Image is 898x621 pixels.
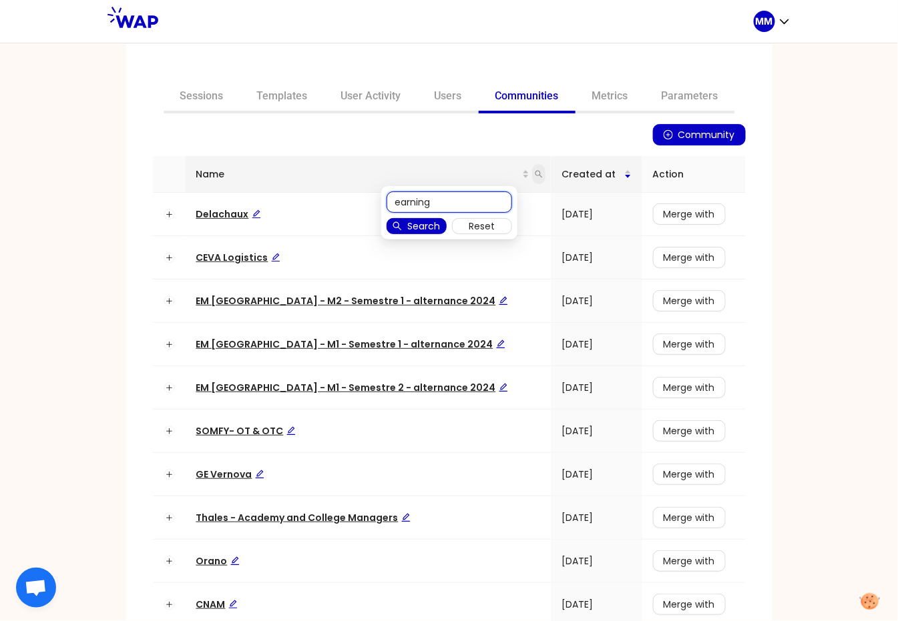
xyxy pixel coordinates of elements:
button: Expand row [164,339,174,350]
td: [DATE] [551,496,642,540]
span: Reset [469,219,495,233]
span: Community [678,127,735,142]
div: Edit [499,293,508,308]
button: Merge with [653,247,726,268]
div: Edit [401,510,411,525]
span: Merge with [664,554,715,568]
button: Merge with [653,290,726,312]
span: Thales - Academy and College Managers [196,511,411,524]
span: Merge with [664,424,715,438]
a: EM [GEOGRAPHIC_DATA] - M1 - Semestre 1 - alternance 2024Edit [196,338,505,351]
span: edit [499,296,508,305]
button: Merge with [653,420,726,442]
a: DelachauxEdit [196,207,261,221]
td: [DATE] [551,323,642,366]
span: EM [GEOGRAPHIC_DATA] - M1 - Semestre 1 - alternance 2024 [196,338,505,351]
button: Merge with [653,594,726,615]
td: [DATE] [551,540,642,583]
th: Action [642,156,746,193]
button: Expand row [164,556,174,566]
span: Merge with [664,467,715,482]
span: EM [GEOGRAPHIC_DATA] - M1 - Semestre 2 - alternance 2024 [196,381,508,394]
span: CEVA Logistics [196,251,280,264]
span: edit [255,470,264,479]
span: edit [271,253,280,262]
a: EM [GEOGRAPHIC_DATA] - M1 - Semestre 2 - alternance 2024Edit [196,381,508,394]
span: Created at [562,167,624,181]
a: Sessions [164,81,240,113]
a: CNAMEdit [196,598,238,611]
span: search [532,164,545,184]
td: [DATE] [551,193,642,236]
td: [DATE] [551,279,642,323]
button: MM [754,11,791,32]
button: Expand row [164,295,174,306]
span: search [393,221,402,232]
button: Expand row [164,599,174,610]
button: Merge with [653,464,726,485]
a: User Activity [324,81,418,113]
button: Merge with [653,550,726,572]
button: Expand row [164,512,174,523]
a: Communities [479,81,576,113]
td: [DATE] [551,236,642,279]
span: Name [196,167,523,181]
div: Edit [499,380,508,395]
span: search [535,170,543,178]
span: Orano [196,554,240,568]
a: OranoEdit [196,554,240,568]
button: searchSearch [387,218,447,234]
button: Merge with [653,203,726,225]
span: edit [286,426,296,436]
a: Templates [240,81,324,113]
div: Edit [228,597,238,612]
span: Merge with [664,597,715,612]
div: Edit [496,337,505,352]
a: GE VernovaEdit [196,468,264,481]
span: edit [252,209,261,219]
span: edit [401,513,411,522]
td: [DATE] [551,366,642,410]
span: Merge with [664,337,715,352]
span: GE Vernova [196,468,264,481]
a: EM [GEOGRAPHIC_DATA] - M2 - Semestre 1 - alternance 2024Edit [196,294,508,307]
button: Expand row [164,426,174,436]
button: Expand row [164,252,174,263]
button: Merge with [653,377,726,398]
span: Delachaux [196,207,261,221]
button: Expand row [164,382,174,393]
a: Metrics [576,81,645,113]
a: Ouvrir le chat [16,568,56,608]
span: EM [GEOGRAPHIC_DATA] - M2 - Semestre 1 - alternance 2024 [196,294,508,307]
a: SOMFY- OT & OTCEdit [196,424,296,438]
span: SOMFY- OT & OTC [196,424,296,438]
input: Search name [387,191,512,213]
a: Users [418,81,479,113]
td: [DATE] [551,410,642,453]
button: Expand row [164,469,174,480]
span: Merge with [664,250,715,265]
div: Edit [271,250,280,265]
div: Edit [230,554,240,568]
button: Manage your preferences about cookies [852,585,888,618]
td: [DATE] [551,453,642,496]
a: Thales - Academy and College ManagersEdit [196,511,411,524]
span: CNAM [196,598,238,611]
a: Parameters [645,81,735,113]
button: Expand row [164,209,174,219]
span: plus-circle [664,130,673,141]
span: Search [407,219,440,233]
span: Merge with [664,293,715,308]
button: Merge with [653,507,726,528]
span: edit [499,383,508,392]
a: CEVA LogisticsEdit [196,251,280,264]
span: edit [228,600,238,609]
span: Merge with [664,380,715,395]
span: Merge with [664,207,715,221]
button: Merge with [653,334,726,355]
p: MM [756,15,773,28]
div: Edit [286,424,296,438]
button: plus-circleCommunity [653,124,746,145]
div: Edit [255,467,264,482]
span: Merge with [664,510,715,525]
